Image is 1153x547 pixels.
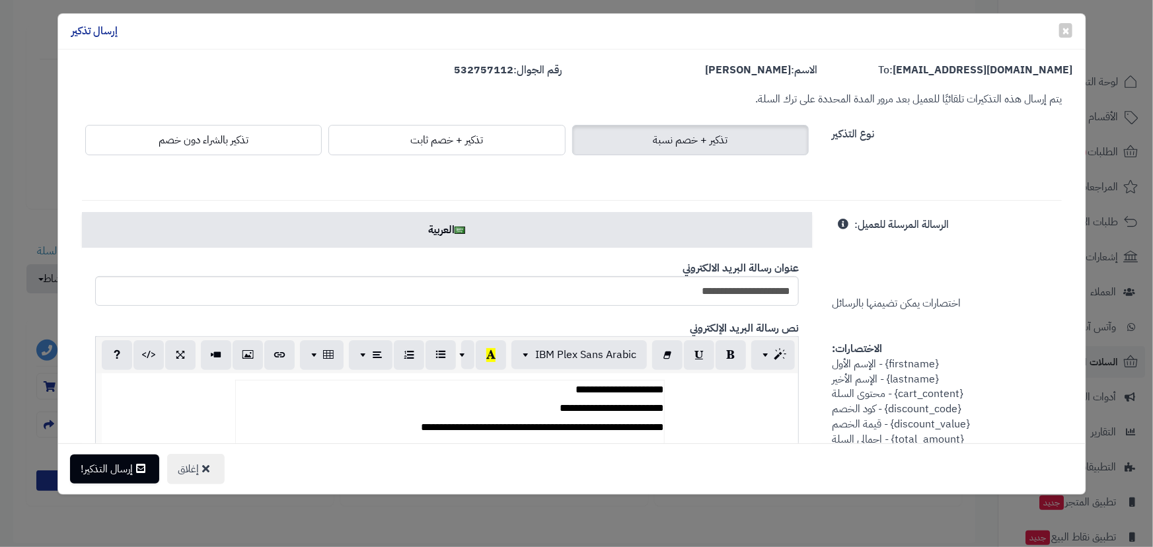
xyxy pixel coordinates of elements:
[455,62,514,78] strong: 532757112
[705,63,817,78] label: الاسم:
[683,260,799,276] b: عنوان رسالة البريد الالكتروني
[71,24,118,39] h4: إرسال تذكير
[159,132,248,148] span: تذكير بالشراء دون خصم
[832,122,874,142] label: نوع التذكير
[705,62,791,78] strong: [PERSON_NAME]
[653,132,727,148] span: تذكير + خصم نسبة
[455,63,562,78] label: رقم الجوال:
[854,212,949,233] label: الرسالة المرسلة للعميل:
[832,341,882,357] strong: الاختصارات:
[410,132,483,148] span: تذكير + خصم ثابت
[455,227,465,234] img: ar.png
[755,91,1062,107] small: يتم إرسال هذه التذكيرات تلقائيًا للعميل بعد مرور المدة المحددة على ترك السلة.
[893,62,1072,78] strong: [EMAIL_ADDRESS][DOMAIN_NAME]
[1062,20,1070,40] span: ×
[82,212,812,248] a: العربية
[832,217,977,492] span: اختصارات يمكن تضيمنها بالرسائل {firstname} - الإسم الأول {lastname} - الإسم الأخير {cart_content}...
[167,454,225,484] button: إغلاق
[70,455,159,484] button: إرسال التذكير!
[535,347,636,363] span: IBM Plex Sans Arabic
[878,63,1072,78] label: To:
[690,320,799,336] b: نص رسالة البريد الإلكتروني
